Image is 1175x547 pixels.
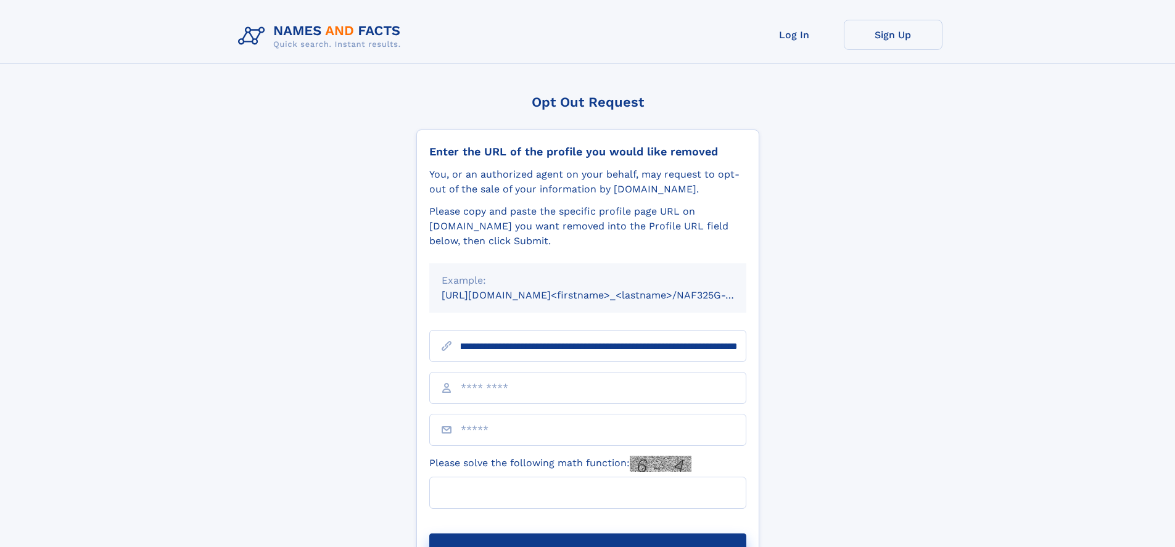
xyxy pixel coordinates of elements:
[429,456,691,472] label: Please solve the following math function:
[429,204,746,249] div: Please copy and paste the specific profile page URL on [DOMAIN_NAME] you want removed into the Pr...
[429,167,746,197] div: You, or an authorized agent on your behalf, may request to opt-out of the sale of your informatio...
[416,94,759,110] div: Opt Out Request
[844,20,942,50] a: Sign Up
[233,20,411,53] img: Logo Names and Facts
[429,145,746,158] div: Enter the URL of the profile you would like removed
[442,289,770,301] small: [URL][DOMAIN_NAME]<firstname>_<lastname>/NAF325G-xxxxxxxx
[442,273,734,288] div: Example:
[745,20,844,50] a: Log In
